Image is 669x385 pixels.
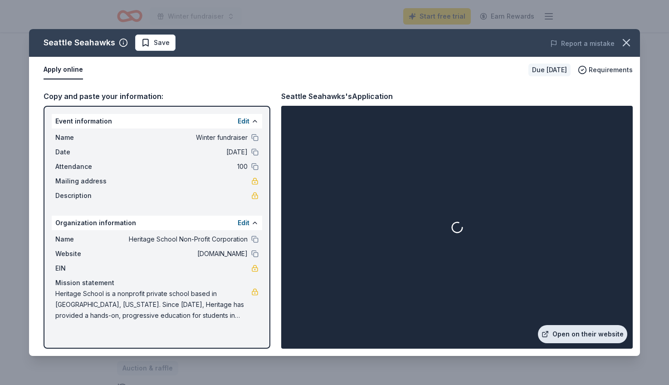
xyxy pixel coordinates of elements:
div: Seattle Seahawks's Application [281,90,393,102]
span: 100 [116,161,248,172]
span: Name [55,234,116,245]
button: Apply online [44,60,83,79]
span: Heritage School is a nonprofit private school based in [GEOGRAPHIC_DATA], [US_STATE]. Since [DATE... [55,288,251,321]
button: Edit [238,116,249,127]
span: Requirements [589,64,633,75]
span: Website [55,248,116,259]
button: Save [135,35,176,51]
div: Seattle Seahawks [44,35,115,50]
button: Requirements [578,64,633,75]
a: Open on their website [538,325,627,343]
span: Mailing address [55,176,116,187]
span: Date [55,147,116,158]
span: Attendance [55,161,116,172]
span: Heritage School Non-Profit Corporation [116,234,248,245]
div: Due [DATE] [528,64,571,76]
span: Save [154,37,170,48]
span: Description [55,190,116,201]
div: Organization information [52,216,262,230]
span: Name [55,132,116,143]
span: [DATE] [116,147,248,158]
div: Copy and paste your information: [44,90,270,102]
div: Mission statement [55,277,259,288]
div: Event information [52,114,262,128]
span: Winter fundraiser [116,132,248,143]
span: EIN [55,263,116,274]
button: Report a mistake [550,38,615,49]
span: [DOMAIN_NAME] [116,248,248,259]
button: Edit [238,217,249,228]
